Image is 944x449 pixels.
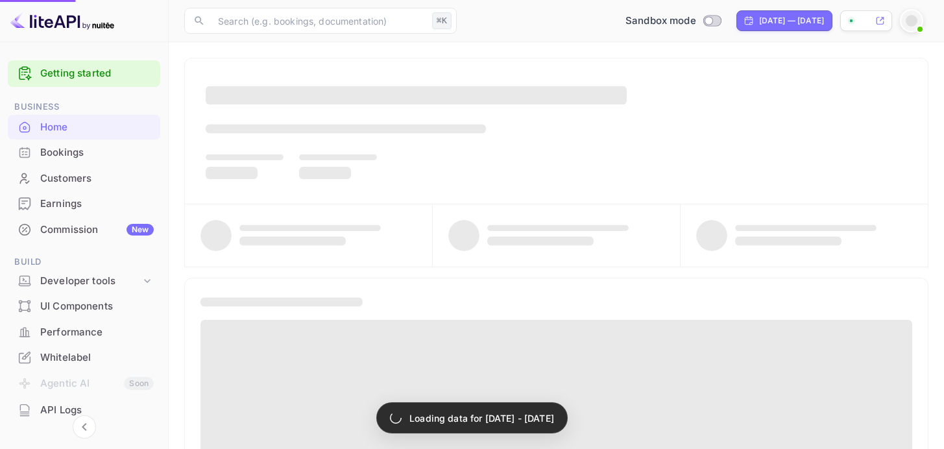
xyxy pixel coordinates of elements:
span: Build [8,255,160,269]
div: Home [40,120,154,135]
div: UI Components [40,299,154,314]
div: Developer tools [8,270,160,293]
div: Commission [40,223,154,237]
span: Business [8,100,160,114]
a: Home [8,115,160,139]
a: Getting started [40,66,154,81]
div: Developer tools [40,274,141,289]
a: UI Components [8,294,160,318]
div: Earnings [40,197,154,212]
div: Earnings [8,191,160,217]
div: Customers [40,171,154,186]
div: Home [8,115,160,140]
div: Bookings [8,140,160,165]
input: Search (e.g. bookings, documentation) [210,8,427,34]
div: Getting started [8,60,160,87]
div: Switch to Production mode [620,14,726,29]
div: New [127,224,154,236]
a: Customers [8,166,160,190]
a: CommissionNew [8,217,160,241]
div: ⌘K [432,12,452,29]
span: Sandbox mode [625,14,696,29]
button: Collapse navigation [73,415,96,439]
div: Whitelabel [8,345,160,370]
div: API Logs [40,403,154,418]
div: Performance [8,320,160,345]
a: Whitelabel [8,345,160,369]
a: Bookings [8,140,160,164]
a: Earnings [8,191,160,215]
div: Customers [8,166,160,191]
div: API Logs [8,398,160,423]
div: CommissionNew [8,217,160,243]
div: Performance [40,325,154,340]
a: API Logs [8,398,160,422]
a: Performance [8,320,160,344]
p: Loading data for [DATE] - [DATE] [409,411,554,425]
img: LiteAPI logo [10,10,114,31]
div: UI Components [8,294,160,319]
div: Whitelabel [40,350,154,365]
div: [DATE] — [DATE] [759,15,824,27]
div: Bookings [40,145,154,160]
